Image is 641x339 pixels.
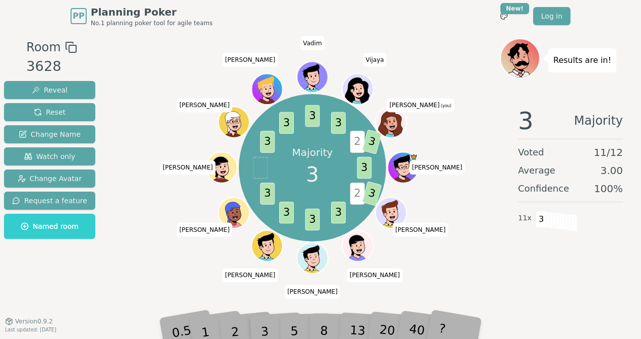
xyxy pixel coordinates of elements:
span: 3 [357,157,372,179]
button: Change Avatar [4,169,95,188]
span: Request a feature [12,196,87,206]
span: 3 [331,112,346,133]
span: 3 [306,159,318,190]
span: 2 [350,131,365,152]
span: Majority [574,109,623,133]
span: Voted [518,145,544,159]
span: Confidence [518,182,569,196]
span: Matt is the host [410,153,417,160]
span: Click to change your name [300,36,324,50]
button: Reset [4,103,95,121]
span: 3 [279,112,294,133]
div: New! [500,3,529,14]
span: 3 [260,131,275,152]
span: Click to change your name [347,269,403,283]
a: PPPlanning PokerNo.1 planning poker tool for agile teams [71,5,213,27]
span: PP [73,10,84,22]
span: Click to change your name [285,285,340,299]
span: No.1 planning poker tool for agile teams [91,19,213,27]
button: Click to change your avatar [376,108,406,137]
span: Click to change your name [222,269,278,283]
button: Reveal [4,81,95,99]
span: 3 [260,183,275,204]
button: Request a feature [4,192,95,210]
span: Change Avatar [18,174,82,184]
a: Log in [533,7,570,25]
span: Click to change your name [387,99,454,113]
span: Click to change your name [363,53,386,67]
p: Majority [292,145,333,159]
span: 3 [362,129,382,154]
span: (you) [439,104,452,109]
span: 11 x [518,213,532,224]
span: 2 [350,183,365,204]
span: Click to change your name [222,53,278,67]
span: 3 [305,209,320,230]
span: Room [26,38,60,56]
p: Results are in! [553,53,611,67]
span: Average [518,163,555,178]
span: 3 [279,202,294,223]
span: Version 0.9.2 [15,317,53,325]
span: Named room [21,221,79,231]
span: 3 [518,109,534,133]
span: 11 / 12 [594,145,623,159]
span: Watch only [24,151,76,161]
button: Named room [4,214,95,239]
span: 3.00 [600,163,623,178]
span: 3 [305,105,320,127]
span: 3 [536,211,547,228]
button: New! [495,7,513,25]
span: Click to change your name [177,223,232,237]
span: Reset [34,107,66,117]
div: 3628 [26,56,77,77]
span: 100 % [594,182,623,196]
span: Change Name [19,129,81,139]
span: Click to change your name [160,160,216,175]
span: Click to change your name [177,99,232,113]
span: Click to change your name [410,160,465,175]
span: Click to change your name [393,223,448,237]
button: Version0.9.2 [5,317,53,325]
button: Change Name [4,125,95,143]
span: 3 [331,202,346,223]
span: Last updated: [DATE] [5,327,56,332]
button: Watch only [4,147,95,165]
span: Reveal [32,85,68,95]
span: 3 [362,181,382,206]
span: Planning Poker [91,5,213,19]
